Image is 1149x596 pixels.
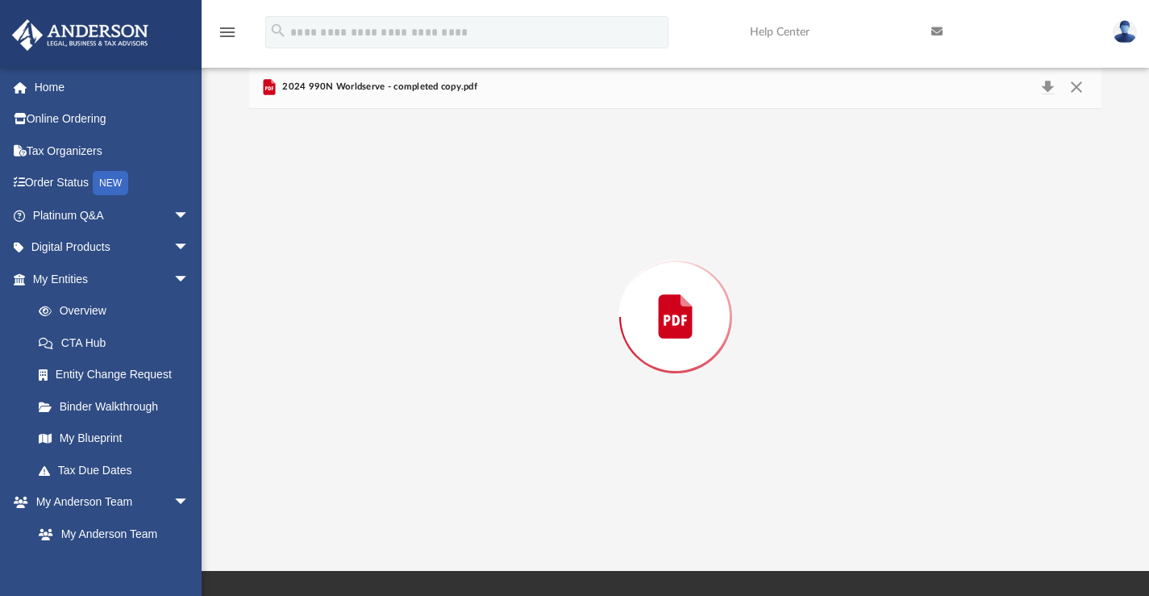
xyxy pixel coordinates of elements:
a: Entity Change Request [23,359,214,391]
a: Online Ordering [11,103,214,135]
button: Download [1033,76,1062,98]
a: My Entitiesarrow_drop_down [11,263,214,295]
img: User Pic [1113,20,1137,44]
i: menu [218,23,237,42]
a: Tax Due Dates [23,454,214,486]
span: arrow_drop_down [173,199,206,232]
a: Digital Productsarrow_drop_down [11,231,214,264]
a: Overview [23,295,214,327]
span: arrow_drop_down [173,263,206,296]
a: Tax Organizers [11,135,214,167]
a: menu [218,31,237,42]
a: My Anderson Teamarrow_drop_down [11,486,206,519]
span: arrow_drop_down [173,486,206,519]
button: Close [1062,76,1091,98]
img: Anderson Advisors Platinum Portal [7,19,153,51]
span: arrow_drop_down [173,231,206,265]
a: CTA Hub [23,327,214,359]
a: Binder Walkthrough [23,390,214,423]
a: Platinum Q&Aarrow_drop_down [11,199,214,231]
span: 2024 990N Worldserve - completed copy.pdf [279,80,477,94]
div: Preview [249,66,1102,525]
a: Order StatusNEW [11,167,214,200]
a: My Blueprint [23,423,206,455]
a: Home [11,71,214,103]
div: NEW [93,171,128,195]
a: My Anderson Team [23,518,198,550]
i: search [269,22,287,40]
